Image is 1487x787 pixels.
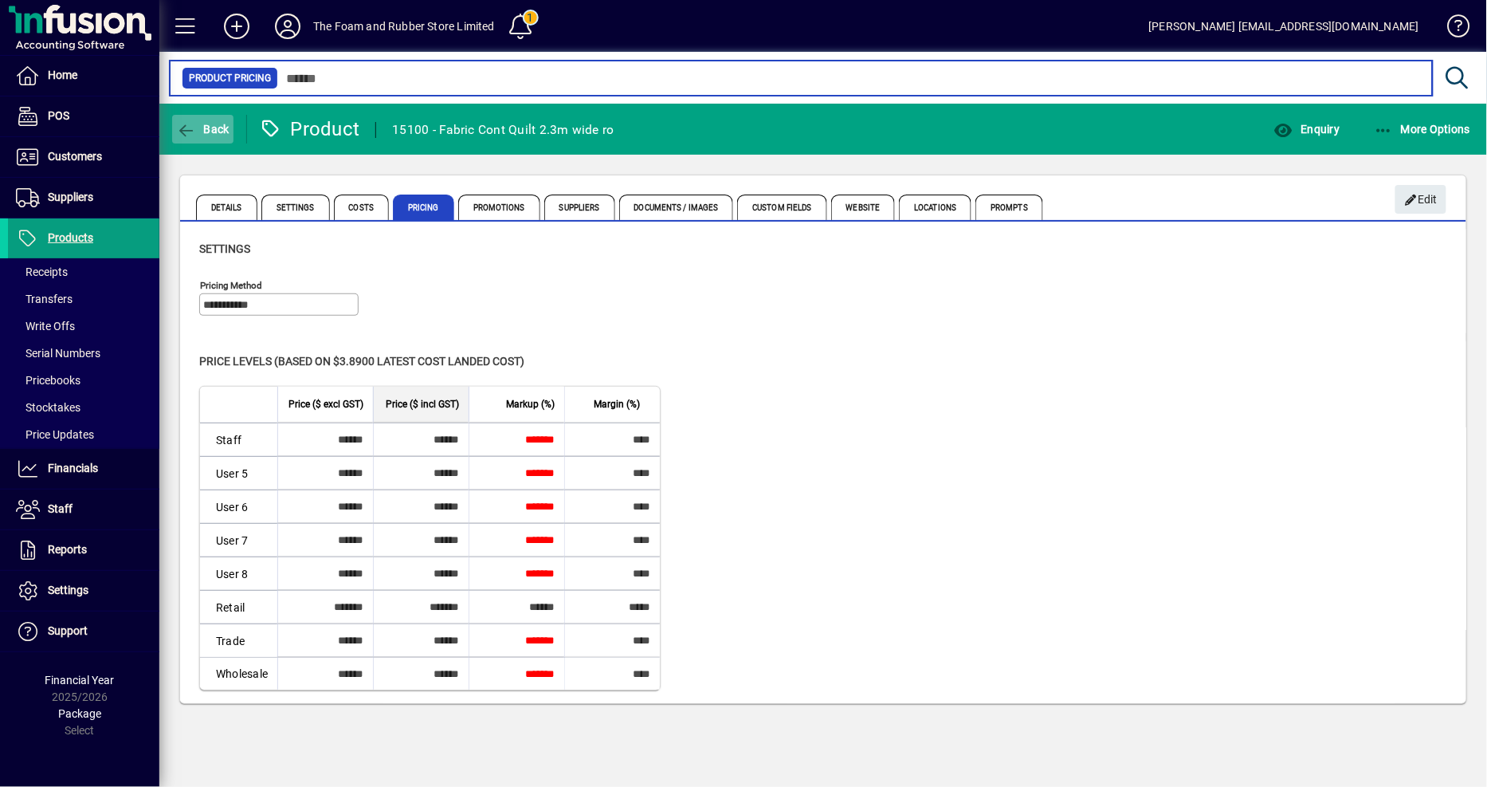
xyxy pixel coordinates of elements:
[200,657,277,690] td: Wholesale
[48,624,88,637] span: Support
[16,320,75,333] span: Write Offs
[259,116,360,142] div: Product
[16,401,80,414] span: Stocktakes
[392,117,614,143] div: 15100 - Fabric Cont Quilt 2.3m wide ro
[8,96,159,136] a: POS
[262,12,313,41] button: Profile
[48,231,93,244] span: Products
[619,195,734,220] span: Documents / Images
[261,195,330,220] span: Settings
[506,395,555,413] span: Markup (%)
[200,624,277,657] td: Trade
[8,490,159,529] a: Staff
[58,707,101,720] span: Package
[8,571,159,611] a: Settings
[975,195,1043,220] span: Prompts
[176,123,230,136] span: Back
[8,367,159,394] a: Pricebooks
[16,374,80,387] span: Pricebooks
[8,449,159,489] a: Financials
[1149,14,1419,39] div: [PERSON_NAME] [EMAIL_ADDRESS][DOMAIN_NAME]
[334,195,390,220] span: Costs
[386,395,459,413] span: Price ($ incl GST)
[1395,185,1446,214] button: Edit
[172,115,233,144] button: Back
[737,195,826,220] span: Custom Fields
[200,557,277,590] td: User 8
[8,137,159,177] a: Customers
[189,70,271,86] span: Product Pricing
[200,280,262,291] mat-label: Pricing method
[48,543,87,556] span: Reports
[1435,3,1467,55] a: Knowledge Base
[200,523,277,557] td: User 7
[458,195,540,220] span: Promotions
[288,395,363,413] span: Price ($ excl GST)
[8,258,159,285] a: Receipts
[16,266,68,278] span: Receipts
[1273,123,1340,136] span: Enquiry
[8,394,159,421] a: Stocktakes
[200,490,277,523] td: User 6
[16,428,94,441] span: Price Updates
[8,340,159,367] a: Serial Numbers
[899,195,971,220] span: Locations
[216,395,237,413] span: Level
[8,530,159,570] a: Reports
[16,347,100,360] span: Serial Numbers
[8,56,159,96] a: Home
[16,293,73,305] span: Transfers
[211,12,262,41] button: Add
[594,395,640,413] span: Margin (%)
[48,150,102,163] span: Customers
[48,462,98,474] span: Financials
[8,313,159,340] a: Write Offs
[48,502,73,515] span: Staff
[313,14,495,39] div: The Foam and Rubber Store Limited
[48,191,93,203] span: Suppliers
[45,674,115,687] span: Financial Year
[8,421,159,448] a: Price Updates
[159,115,247,144] app-page-header-button: Back
[8,178,159,218] a: Suppliers
[48,584,88,596] span: Settings
[200,423,277,456] td: Staff
[200,590,277,624] td: Retail
[544,195,615,220] span: Suppliers
[8,285,159,313] a: Transfers
[831,195,896,220] span: Website
[199,242,250,255] span: Settings
[48,109,69,122] span: POS
[1370,115,1475,144] button: More Options
[1269,115,1344,144] button: Enquiry
[199,355,524,368] span: Price levels (based on $3.8900 Latest cost landed cost)
[1404,187,1438,213] span: Edit
[8,612,159,651] a: Support
[393,195,454,220] span: Pricing
[48,69,77,81] span: Home
[200,456,277,490] td: User 5
[196,195,257,220] span: Details
[1374,123,1471,136] span: More Options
